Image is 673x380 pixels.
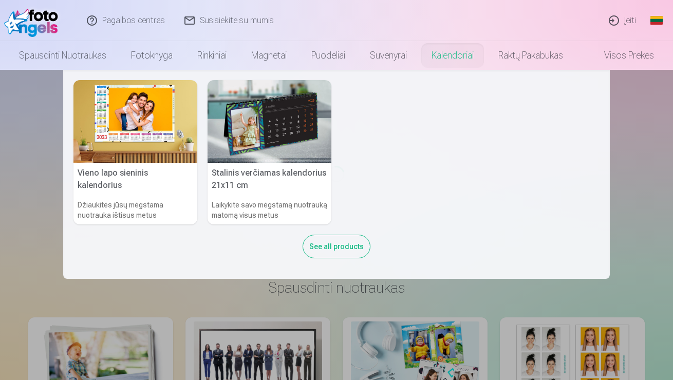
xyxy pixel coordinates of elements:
img: /fa2 [4,4,63,37]
h5: Vieno lapo sieninis kalendorius [73,163,197,196]
a: Fotoknyga [119,41,185,70]
a: Puodeliai [299,41,358,70]
a: Visos prekės [575,41,666,70]
img: Vieno lapo sieninis kalendorius [73,80,197,163]
a: Suvenyrai [358,41,419,70]
a: Spausdinti nuotraukas [7,41,119,70]
h6: Džiaukitės jūsų mėgstama nuotrauka ištisus metus [73,196,197,224]
img: Stalinis verčiamas kalendorius 21x11 cm [208,80,331,163]
a: See all products [303,240,370,251]
a: Kalendoriai [419,41,486,70]
a: Stalinis verčiamas kalendorius 21x11 cmStalinis verčiamas kalendorius 21x11 cmLaikykite savo mėgs... [208,80,331,224]
a: Magnetai [239,41,299,70]
div: See all products [303,235,370,258]
h6: Laikykite savo mėgstamą nuotrauką matomą visus metus [208,196,331,224]
a: Rinkiniai [185,41,239,70]
h5: Stalinis verčiamas kalendorius 21x11 cm [208,163,331,196]
a: Raktų pakabukas [486,41,575,70]
a: Vieno lapo sieninis kalendoriusVieno lapo sieninis kalendoriusDžiaukitės jūsų mėgstama nuotrauka ... [73,80,197,224]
